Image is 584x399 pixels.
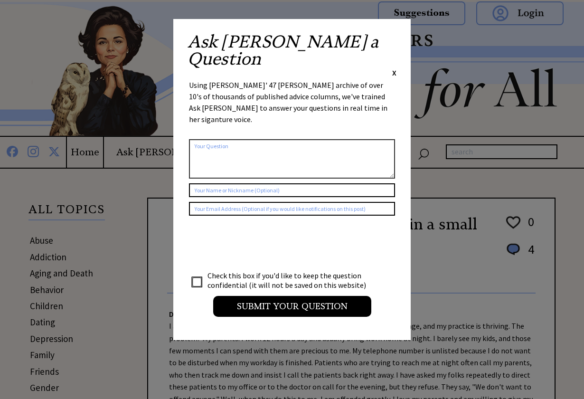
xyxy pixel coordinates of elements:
input: Submit your Question [213,296,371,317]
input: Your Email Address (Optional if you would like notifications on this post) [189,202,395,216]
td: Check this box if you'd like to keep the question confidential (it will not be saved on this webs... [207,270,375,290]
iframe: reCAPTCHA [189,225,333,262]
h2: Ask [PERSON_NAME] a Question [188,33,396,67]
span: X [392,68,396,77]
div: Using [PERSON_NAME]' 47 [PERSON_NAME] archive of over 10's of thousands of published advice colum... [189,79,395,134]
input: Your Name or Nickname (Optional) [189,183,395,197]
